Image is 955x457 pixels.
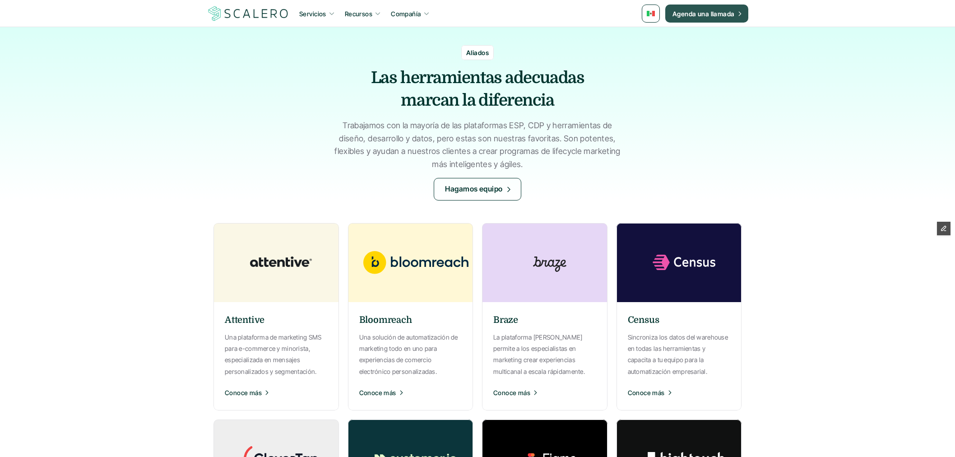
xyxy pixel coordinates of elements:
p: Servicios [299,9,326,19]
p: Una plataforma de marketing SMS para e-commerce y minorista, especializada en mensajes personaliz... [225,331,328,377]
h6: Attentive [225,313,264,327]
p: Agenda una llamada [672,9,735,19]
img: Scalero company logotype [207,5,290,22]
p: Conoce más [225,388,262,397]
p: Sincroniza los datos del warehouse en todas las herramientas y capacita a tu equipo para la autom... [628,331,731,377]
p: Compañía [391,9,421,19]
a: CensusSincroniza los datos del warehouse en todas las herramientas y capacita a tu equipo para la... [617,223,742,410]
button: Conoce más [359,381,462,404]
a: Agenda una llamada [665,5,748,23]
p: La plataforma [PERSON_NAME] permite a los especialistas en marketing crear experiencias multicana... [493,331,596,377]
p: Una solución de automatización de marketing todo en uno para experiencias de comercio electrónico... [359,331,462,377]
a: Hagamos equipo [434,178,521,201]
a: AttentiveUna plataforma de marketing SMS para e-commerce y minorista, especializada en mensajes p... [213,223,339,410]
button: Conoce más [493,381,596,404]
strong: Las herramientas adecuadas marcan la diferencia [371,69,588,110]
button: Conoce más [628,381,731,404]
button: Edit Framer Content [937,222,950,235]
iframe: gist-messenger-bubble-iframe [924,426,946,448]
a: BloomreachUna solución de automatización de marketing todo en uno para experiencias de comercio e... [348,223,473,410]
h6: Census [628,313,659,327]
h6: Braze [493,313,518,327]
p: Conoce más [628,388,665,397]
p: Conoce más [359,388,396,397]
p: Aliados [466,48,489,57]
p: Hagamos equipo [445,183,503,195]
button: Conoce más [225,381,328,404]
p: Conoce más [493,388,530,397]
p: Trabajamos con la mayoría de las plataformas ESP, CDP y herramientas de diseño, desarrollo y dato... [331,119,624,171]
a: BrazeLa plataforma [PERSON_NAME] permite a los especialistas en marketing crear experiencias mult... [482,223,607,410]
p: Recursos [345,9,372,19]
h6: Bloomreach [359,313,412,327]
